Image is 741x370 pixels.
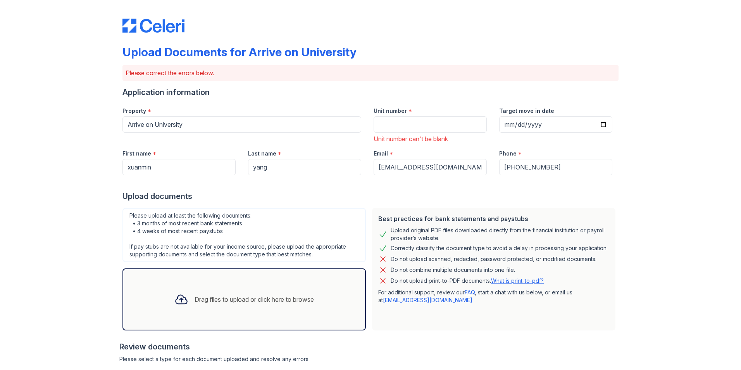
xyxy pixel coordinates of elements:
[374,150,388,157] label: Email
[499,150,517,157] label: Phone
[374,107,407,115] label: Unit number
[391,265,515,275] div: Do not combine multiple documents into one file.
[391,254,596,264] div: Do not upload scanned, redacted, password protected, or modified documents.
[122,107,146,115] label: Property
[122,87,619,98] div: Application information
[491,277,544,284] a: What is print-to-pdf?
[248,150,276,157] label: Last name
[378,214,609,223] div: Best practices for bank statements and paystubs
[122,45,357,59] div: Upload Documents for Arrive on University
[122,150,151,157] label: First name
[119,341,619,352] div: Review documents
[119,355,619,363] div: Please select a type for each document uploaded and resolve any errors.
[391,226,609,242] div: Upload original PDF files downloaded directly from the financial institution or payroll provider’...
[122,19,184,33] img: CE_Logo_Blue-a8612792a0a2168367f1c8372b55b34899dd931a85d93a1a3d3e32e68fde9ad4.png
[195,295,314,304] div: Drag files to upload or click here to browse
[383,297,472,303] a: [EMAIL_ADDRESS][DOMAIN_NAME]
[391,244,608,253] div: Correctly classify the document type to avoid a delay in processing your application.
[499,107,554,115] label: Target move in date
[391,277,544,285] p: Do not upload print-to-PDF documents.
[374,134,487,144] div: Unit number can't be blank
[378,289,609,304] p: For additional support, review our , start a chat with us below, or email us at
[465,289,475,296] a: FAQ
[122,208,366,262] div: Please upload at least the following documents: • 3 months of most recent bank statements • 4 wee...
[126,68,615,78] p: Please correct the errors below.
[122,191,619,202] div: Upload documents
